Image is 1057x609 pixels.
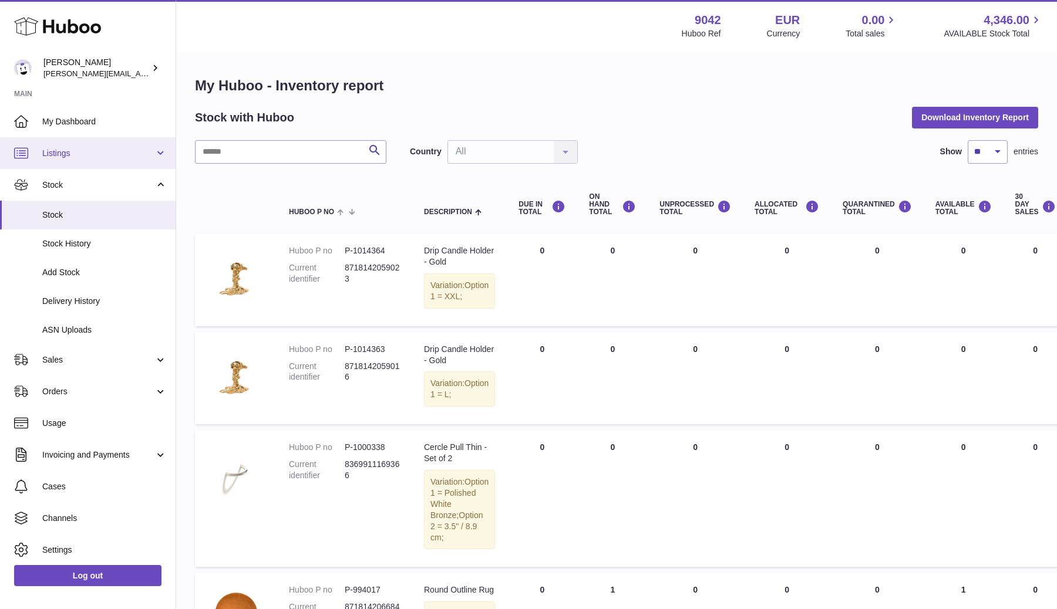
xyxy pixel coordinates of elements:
img: product image [207,344,265,402]
span: Option 1 = Polished White Bronze; [430,477,489,520]
div: 30 DAY SALES [1015,193,1056,216]
dt: Huboo P no [289,344,345,355]
strong: 9042 [695,12,721,28]
dt: Current identifier [289,361,345,383]
dd: P-1014364 [345,245,400,256]
div: QUARANTINED Total [843,200,912,216]
h2: Stock with Huboo [195,110,294,126]
td: 0 [924,332,1004,425]
span: Delivery History [42,296,167,307]
dd: P-1000338 [345,442,400,453]
h1: My Huboo - Inventory report [195,76,1038,95]
dd: 8718142059016 [345,361,400,383]
span: Orders [42,386,154,397]
label: Show [940,146,962,157]
span: ASN Uploads [42,324,167,336]
div: Variation: [424,273,495,309]
dt: Huboo P no [289,442,345,453]
span: Description [424,208,472,216]
span: 0 [875,585,880,594]
span: Add Stock [42,267,167,278]
a: Log out [14,565,161,586]
td: 0 [507,332,577,425]
td: 0 [507,430,577,567]
span: Stock [42,180,154,191]
span: Usage [42,418,167,429]
span: Invoicing and Payments [42,449,154,461]
dt: Current identifier [289,262,345,285]
span: My Dashboard [42,116,167,127]
td: 0 [743,234,831,326]
span: Channels [42,513,167,524]
span: Settings [42,544,167,556]
dt: Current identifier [289,459,345,481]
td: 0 [924,234,1004,326]
td: 0 [648,332,743,425]
dd: P-1014363 [345,344,400,355]
a: 0.00 Total sales [846,12,898,39]
div: DUE IN TOTAL [519,200,565,216]
td: 0 [648,234,743,326]
img: product image [207,245,265,304]
div: Cercle Pull Thin - Set of 2 [424,442,495,464]
td: 0 [577,234,648,326]
div: [PERSON_NAME] [43,57,149,79]
td: 0 [577,332,648,425]
div: Round Outline Rug [424,584,495,596]
div: ON HAND Total [589,193,636,216]
span: Sales [42,354,154,366]
span: AVAILABLE Stock Total [944,28,1043,39]
div: AVAILABLE Total [935,200,992,216]
td: 0 [743,430,831,567]
a: 4,346.00 AVAILABLE Stock Total [944,12,1043,39]
span: Option 1 = XXL; [430,280,489,301]
dd: 8718142059023 [345,262,400,285]
span: Option 2 = 3.5" / 8.9 cm; [430,510,483,542]
span: 0 [875,344,880,354]
div: Variation: [424,371,495,407]
span: Total sales [846,28,898,39]
span: Huboo P no [289,208,334,216]
span: entries [1014,146,1038,157]
div: Drip Candle Holder - Gold [424,344,495,366]
td: 0 [577,430,648,567]
td: 0 [507,234,577,326]
span: Stock History [42,238,167,249]
dt: Huboo P no [289,584,345,596]
span: Cases [42,481,167,492]
button: Download Inventory Report [912,107,1038,128]
span: Listings [42,148,154,159]
img: anna@thatcooliving.com [14,59,32,77]
span: 0 [875,246,880,255]
span: [PERSON_NAME][EMAIL_ADDRESS][DOMAIN_NAME] [43,69,235,78]
div: UNPROCESSED Total [659,200,731,216]
dt: Huboo P no [289,245,345,256]
td: 0 [743,332,831,425]
span: 0.00 [862,12,885,28]
td: 0 [924,430,1004,567]
strong: EUR [775,12,800,28]
span: 0 [875,442,880,452]
div: Currency [767,28,800,39]
span: 4,346.00 [984,12,1029,28]
span: Stock [42,209,167,221]
div: Huboo Ref [682,28,721,39]
label: Country [410,146,442,157]
dd: 8369911169366 [345,459,400,481]
img: product image [207,442,265,500]
div: Drip Candle Holder - Gold [424,245,495,268]
div: ALLOCATED Total [755,200,819,216]
td: 0 [648,430,743,567]
dd: P-994017 [345,584,400,596]
div: Variation: [424,470,495,549]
